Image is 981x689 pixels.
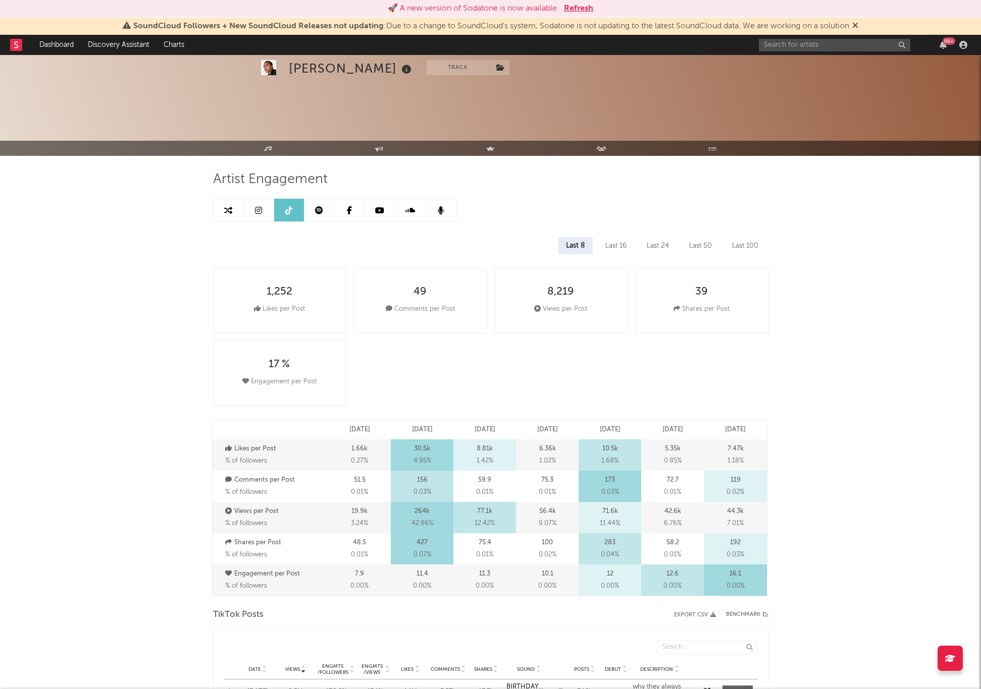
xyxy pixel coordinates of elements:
p: 264k [415,505,430,518]
p: 8.81k [477,443,493,455]
p: 11.4 [417,568,428,580]
p: 51.5 [354,474,366,486]
span: Artist Engagement [213,174,328,186]
span: 0.00 % [476,580,494,592]
button: Export CSV [674,612,716,618]
span: : Due to a change to SoundCloud's system, Sodatone is not updating to the latest SoundCloud data.... [133,22,849,30]
p: 30.5k [414,443,430,455]
p: 119 [731,474,741,486]
p: Comments per Post [225,474,326,486]
div: Last 24 [639,237,677,254]
p: 5.35k [665,443,681,455]
div: Last 8 [558,237,593,254]
span: 0.00 % [663,580,682,592]
div: Likes per Post [254,303,305,315]
div: Engmts / Followers [317,663,349,675]
span: 0.01 % [351,549,368,561]
button: 99+ [940,41,947,49]
div: [PERSON_NAME] [289,60,414,77]
span: 0.03 % [601,486,619,498]
div: Comments per Post [386,303,455,315]
span: 0.07 % [414,549,431,561]
span: % of followers [225,520,267,527]
span: % of followers [225,583,267,589]
div: 1,252 [267,286,292,298]
span: 0.04 % [601,549,619,561]
p: [DATE] [600,424,621,436]
span: 12.42 % [475,518,495,530]
p: 427 [417,537,428,549]
p: [DATE] [349,424,370,436]
span: 4.95 % [414,455,431,467]
span: 1.02 % [539,455,556,467]
p: 42.6k [664,505,681,518]
p: [DATE] [725,424,746,436]
a: Discovery Assistant [81,35,157,55]
p: 100 [542,537,553,549]
div: 8,219 [547,286,574,298]
span: Posts [574,666,589,672]
span: % of followers [225,489,267,495]
p: 283 [604,537,615,549]
p: 77.1k [477,505,492,518]
span: 0.00 % [727,580,745,592]
span: 42.86 % [411,518,433,530]
span: % of followers [225,457,267,464]
p: [DATE] [475,424,495,436]
div: Last 16 [598,237,634,254]
span: 0.02 % [539,549,556,561]
p: 48.5 [353,537,366,549]
span: 0.02 % [727,486,744,498]
div: 99 + [943,37,955,45]
p: 192 [730,537,741,549]
p: 58.2 [666,537,679,549]
p: 156 [417,474,428,486]
span: 11.44 % [600,518,620,530]
p: Views per Post [225,505,326,518]
p: 16.1 [730,568,741,580]
span: SoundCloud Followers + New SoundCloud Releases not updating [133,22,384,30]
div: 🚀 A new version of Sodatone is now available. [388,3,559,15]
p: 19.9k [351,505,368,518]
span: 0.01 % [476,549,493,561]
p: 71.6k [602,505,618,518]
span: 0.01 % [539,486,556,498]
button: Refresh [564,3,593,15]
div: 39 [695,286,708,298]
span: 0.01 % [664,486,681,498]
p: 6.36k [539,443,556,455]
p: 72.7 [666,474,679,486]
p: 44.3k [727,505,744,518]
div: Last 50 [682,237,719,254]
span: 0.00 % [601,580,619,592]
span: 0.00 % [538,580,556,592]
p: Shares per Post [225,537,326,549]
div: Shares per Post [674,303,730,315]
span: Description [640,666,673,672]
p: 1.66k [351,443,368,455]
p: 11.3 [479,568,490,580]
span: 0.01 % [664,549,681,561]
span: 1.42 % [477,455,493,467]
a: Dashboard [32,35,81,55]
span: 9.07 % [539,518,556,530]
p: 59.9 [478,474,491,486]
span: 0.00 % [350,580,369,592]
p: 75.4 [479,537,491,549]
p: 12 [607,568,613,580]
p: 7.47k [728,443,744,455]
span: 0.03 % [727,549,744,561]
button: Track [427,60,490,75]
a: Benchmark [726,609,768,621]
p: 75.3 [541,474,553,486]
span: 0.27 % [351,455,368,467]
div: Views per Post [534,303,587,315]
span: 0.01 % [476,486,493,498]
p: [DATE] [412,424,433,436]
span: 0.85 % [664,455,682,467]
span: Likes [401,666,414,672]
span: 0.00 % [413,580,431,592]
span: Debut [605,666,621,672]
span: Shares [474,666,492,672]
span: 6.76 % [664,518,682,530]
